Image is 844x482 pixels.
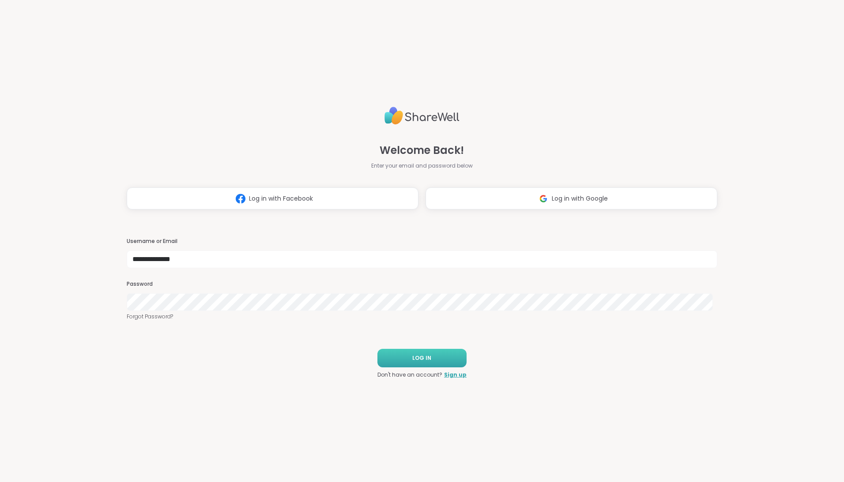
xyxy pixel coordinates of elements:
a: Forgot Password? [127,313,717,321]
img: ShareWell Logomark [232,191,249,207]
h3: Username or Email [127,238,717,245]
img: ShareWell Logomark [535,191,552,207]
span: Log in with Facebook [249,194,313,203]
img: ShareWell Logo [384,103,460,128]
a: Sign up [444,371,467,379]
span: LOG IN [412,354,431,362]
button: LOG IN [377,349,467,367]
span: Log in with Google [552,194,608,203]
button: Log in with Facebook [127,187,418,209]
span: Enter your email and password below [371,162,473,170]
span: Don't have an account? [377,371,442,379]
button: Log in with Google [426,187,717,209]
h3: Password [127,280,717,288]
span: Welcome Back! [380,142,464,158]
